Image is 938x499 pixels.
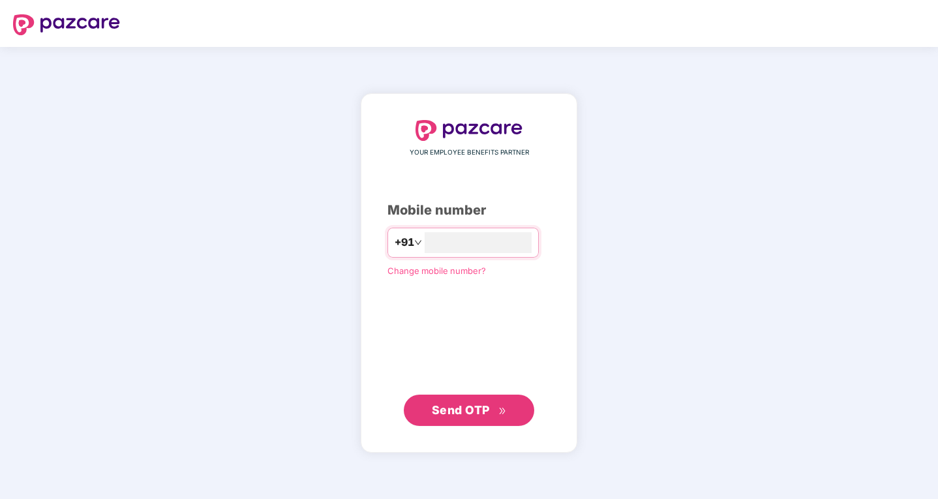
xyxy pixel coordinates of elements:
[432,403,490,417] span: Send OTP
[410,147,529,158] span: YOUR EMPLOYEE BENEFITS PARTNER
[13,14,120,35] img: logo
[414,239,422,247] span: down
[404,395,534,426] button: Send OTPdouble-right
[387,200,551,220] div: Mobile number
[387,265,486,276] a: Change mobile number?
[416,120,522,141] img: logo
[498,407,507,416] span: double-right
[395,234,414,250] span: +91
